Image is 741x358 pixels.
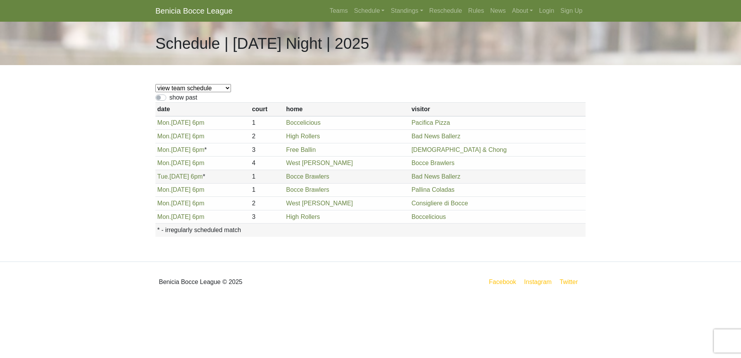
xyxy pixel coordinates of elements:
[286,173,329,180] a: Bocce Brawlers
[286,160,353,166] a: West [PERSON_NAME]
[157,200,205,207] a: Mon.[DATE] 6pm
[412,173,460,180] a: Bad News Ballerz
[488,277,518,287] a: Facebook
[286,200,353,207] a: West [PERSON_NAME]
[351,3,388,19] a: Schedule
[388,3,426,19] a: Standings
[157,186,205,193] a: Mon.[DATE] 6pm
[426,3,465,19] a: Reschedule
[157,213,205,220] a: Mon.[DATE] 6pm
[465,3,487,19] a: Rules
[250,143,284,157] td: 3
[250,157,284,170] td: 4
[286,213,320,220] a: High Rollers
[487,3,509,19] a: News
[157,173,203,180] a: Tue.[DATE] 6pm
[169,93,197,102] label: show past
[557,3,586,19] a: Sign Up
[412,200,468,207] a: Consigliere di Bocce
[250,170,284,183] td: 1
[412,119,450,126] a: Pacifica Pizza
[250,130,284,143] td: 2
[286,119,321,126] a: Boccelicious
[412,186,455,193] a: Pallina Coladas
[412,160,455,166] a: Bocce Brawlers
[250,183,284,197] td: 1
[286,133,320,139] a: High Rollers
[536,3,557,19] a: Login
[157,119,205,126] a: Mon.[DATE] 6pm
[157,186,171,193] span: Mon.
[150,268,370,296] div: Benicia Bocce League © 2025
[410,103,586,116] th: visitor
[522,277,553,287] a: Instagram
[157,146,171,153] span: Mon.
[412,213,446,220] a: Boccelicious
[157,173,169,180] span: Tue.
[155,103,250,116] th: date
[250,197,284,210] td: 2
[157,133,171,139] span: Mon.
[157,200,171,207] span: Mon.
[286,186,329,193] a: Bocce Brawlers
[412,133,460,139] a: Bad News Ballerz
[326,3,351,19] a: Teams
[250,103,284,116] th: court
[155,34,369,53] h1: Schedule | [DATE] Night | 2025
[155,3,233,19] a: Benicia Bocce League
[157,133,205,139] a: Mon.[DATE] 6pm
[157,160,171,166] span: Mon.
[157,160,205,166] a: Mon.[DATE] 6pm
[157,119,171,126] span: Mon.
[509,3,536,19] a: About
[558,277,584,287] a: Twitter
[286,146,315,153] a: Free Ballin
[157,146,205,153] a: Mon.[DATE] 6pm
[250,116,284,130] td: 1
[155,224,586,237] th: * - irregularly scheduled match
[157,213,171,220] span: Mon.
[250,210,284,224] td: 3
[284,103,410,116] th: home
[412,146,507,153] a: [DEMOGRAPHIC_DATA] & Chong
